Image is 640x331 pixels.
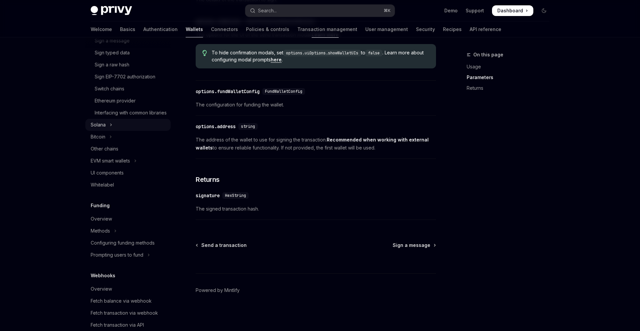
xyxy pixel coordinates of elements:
div: Fetch transaction via API [91,321,144,329]
a: Welcome [91,21,112,37]
a: Dashboard [492,5,533,16]
div: Whitelabel [91,181,114,189]
button: Open search [245,5,395,17]
h5: Webhooks [91,272,115,280]
div: Solana [91,121,106,129]
a: API reference [470,21,501,37]
a: Returns [467,83,555,93]
span: Returns [196,175,220,184]
span: HexString [225,193,246,198]
div: Search... [258,7,277,15]
div: Switch chains [95,85,124,93]
a: Sign typed data [85,47,171,59]
a: Policies & controls [246,21,289,37]
a: Fetch transaction via API [85,319,171,331]
a: Wallets [186,21,203,37]
span: Dashboard [497,7,523,14]
a: Send a transaction [196,242,247,249]
a: UI components [85,167,171,179]
button: Toggle Bitcoin section [85,131,171,143]
div: Ethereum provider [95,97,136,105]
span: Sign a message [393,242,430,249]
span: Send a transaction [201,242,247,249]
div: Overview [91,215,112,223]
span: FundWalletConfig [265,89,302,94]
a: here [271,57,282,63]
button: Toggle dark mode [539,5,549,16]
code: false [365,50,382,56]
button: Toggle Methods section [85,225,171,237]
img: dark logo [91,6,132,15]
code: options.uiOptions.showWalletUIs [283,50,361,56]
div: Fetch balance via webhook [91,297,152,305]
a: Powered by Mintlify [196,287,240,294]
div: Methods [91,227,110,235]
div: UI components [91,169,124,177]
div: EVM smart wallets [91,157,130,165]
a: Overview [85,213,171,225]
a: Sign a raw hash [85,59,171,71]
a: Parameters [467,72,555,83]
a: Fetch transaction via webhook [85,307,171,319]
div: options.fundWalletConfig [196,88,260,95]
div: Sign EIP-7702 authorization [95,73,155,81]
span: The configuration for funding the wallet. [196,101,436,109]
a: Ethereum provider [85,95,171,107]
button: Toggle Prompting users to fund section [85,249,171,261]
a: Connectors [211,21,238,37]
h5: Funding [91,202,110,210]
a: Recipes [443,21,462,37]
div: Sign typed data [95,49,130,57]
a: Fetch balance via webhook [85,295,171,307]
span: string [241,124,255,129]
a: Transaction management [297,21,357,37]
a: Overview [85,283,171,295]
span: The signed transaction hash. [196,205,436,213]
button: Toggle Solana section [85,119,171,131]
span: The address of the wallet to use for signing the transaction. to ensure reliable functionality. I... [196,136,436,152]
span: On this page [473,51,503,59]
div: Overview [91,285,112,293]
div: Bitcoin [91,133,105,141]
div: Sign a raw hash [95,61,129,69]
a: Sign a message [393,242,435,249]
button: Toggle EVM smart wallets section [85,155,171,167]
a: Security [416,21,435,37]
div: Configuring funding methods [91,239,155,247]
a: Whitelabel [85,179,171,191]
span: ⌘ K [384,8,391,13]
a: Other chains [85,143,171,155]
a: Basics [120,21,135,37]
a: Usage [467,61,555,72]
div: options.address [196,123,236,130]
div: Interfacing with common libraries [95,109,167,117]
div: signature [196,192,220,199]
a: Interfacing with common libraries [85,107,171,119]
div: Fetch transaction via webhook [91,309,158,317]
a: Configuring funding methods [85,237,171,249]
a: Sign EIP-7702 authorization [85,71,171,83]
a: User management [365,21,408,37]
a: Demo [444,7,458,14]
div: Prompting users to fund [91,251,143,259]
a: Support [466,7,484,14]
svg: Tip [202,50,207,56]
div: Other chains [91,145,118,153]
a: Switch chains [85,83,171,95]
span: To hide confirmation modals, set to . Learn more about configuring modal prompts . [212,49,429,63]
a: Authentication [143,21,178,37]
